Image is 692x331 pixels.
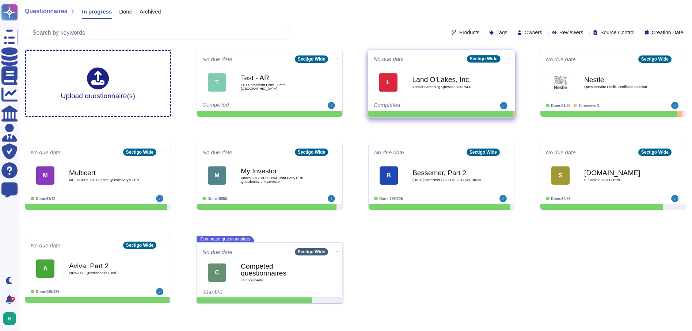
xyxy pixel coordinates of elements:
b: Competed questionnaires [241,263,314,277]
div: Sectigo Wide [295,248,328,255]
div: Sectigo Wide [123,242,156,249]
b: Nestle [584,76,657,83]
b: Bessemer, Part 2 [412,169,486,176]
img: user [328,195,335,202]
img: user [156,195,163,202]
div: M [208,166,226,185]
img: user [671,195,678,202]
span: Vendor Screening Questionnaire v4.0 [412,85,486,89]
span: Done: 199/205 [379,197,403,201]
span: Owners [525,30,542,35]
span: No due date [373,56,404,62]
div: M [36,166,54,185]
b: Land O'Lakes, Inc. [412,76,486,83]
button: user [1,311,21,327]
span: Reviewers [559,30,583,35]
b: My Investor [241,168,314,174]
div: T [208,73,226,92]
b: Aviva, Part 2 [69,262,142,269]
b: Test - AR [241,74,314,81]
span: No due date [202,249,232,255]
span: No due date [546,150,576,155]
div: Upload questionnaire(s) [61,68,135,99]
div: Sectigo Wide [467,149,500,156]
img: user [3,312,16,325]
img: user [328,102,335,109]
img: user [499,195,507,202]
div: A [36,259,54,278]
b: Multicert [69,169,142,176]
span: MULTICERT TIC Suporte Questionary v1 EN [69,178,142,182]
span: Questionnaire Public Certificate Solution [584,85,657,89]
div: S [551,166,570,185]
span: Tags [497,30,507,35]
div: C [208,263,226,282]
div: L [379,73,398,92]
span: Questionnaires [25,8,67,14]
span: Done [119,9,132,14]
div: Sectigo Wide [123,149,156,156]
span: EFT Enrollment Form - From [GEOGRAPHIC_DATA] [241,83,314,90]
div: Sectigo Wide [295,149,328,156]
span: Creation Date [652,30,683,35]
span: 46 document s [241,278,314,282]
span: 334/420 [202,289,222,295]
span: Source Control [600,30,634,35]
b: [DOMAIN_NAME] [584,169,657,176]
div: 9+ [11,297,15,301]
span: Products [459,30,479,35]
img: user [500,102,507,109]
div: Sectigo Wide [638,149,672,156]
img: user [671,102,678,109]
span: No due date [374,150,404,155]
span: No due date [31,243,61,248]
img: Logo [551,73,570,92]
span: Competed questionnaires [197,236,254,242]
span: Done: 64/76 [551,197,570,201]
span: Done: 81/86 [551,104,570,108]
span: No due date [202,57,232,62]
span: To review: 3 [578,104,599,108]
span: [DATE] Bessemer SIG LITE 2017 WORKING [412,178,486,182]
span: Done: 135/136 [36,290,60,294]
span: Anexo II MY PRO 0094 Third Party Risk Questionnaire MyInvestor [241,176,314,183]
div: B [380,166,398,185]
span: El Camino, ISD IT Risk [584,178,657,182]
div: Completed [373,102,464,109]
span: Done: 41/42 [36,197,55,201]
div: Sectigo Wide [295,55,328,63]
span: No due date [31,150,61,155]
div: Sectigo Wide [638,55,672,63]
span: 2025 TPS Questionnaire Final. [69,271,142,275]
img: user [156,288,163,295]
div: Sectigo Wide [467,55,500,62]
span: In progress [82,9,112,14]
input: Search by keywords [29,26,289,39]
span: Archived [140,9,161,14]
span: Done: 48/50 [208,197,227,201]
span: No due date [202,150,232,155]
span: No due date [546,57,576,62]
div: Completed [202,102,292,109]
